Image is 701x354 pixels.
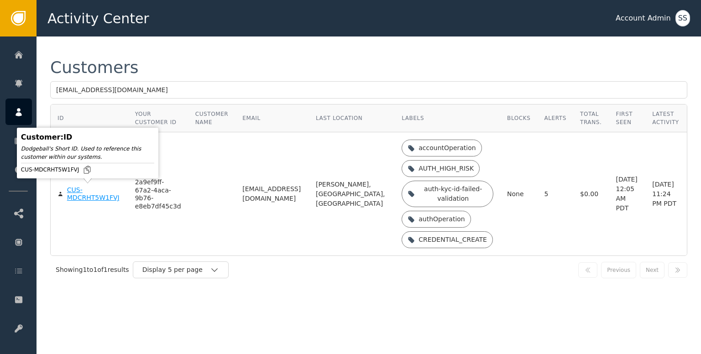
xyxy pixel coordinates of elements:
[544,114,566,122] div: Alerts
[242,114,302,122] div: Email
[616,110,638,126] div: First Seen
[135,178,182,210] div: 2a9ef9ff-67a2-4aca-9b76-e8eb7df45c3d
[419,184,487,203] div: auth-kyc-id-failed-validation
[573,132,609,255] td: $0.00
[507,189,530,199] div: None
[50,81,687,99] input: Search by name, email, or ID
[21,165,154,174] div: CUS-MDCRHT5W1FVJ
[235,132,309,255] td: [EMAIL_ADDRESS][DOMAIN_NAME]
[316,114,388,122] div: Last Location
[133,261,229,278] button: Display 5 per page
[419,235,487,245] div: CREDENTIAL_CREATE
[402,114,493,122] div: Labels
[419,164,474,173] div: AUTH_HIGH_RISK
[609,132,645,255] td: [DATE] 12:05 AM PDT
[580,110,602,126] div: Total Trans.
[47,8,149,29] span: Activity Center
[419,214,465,224] div: authOperation
[21,145,154,161] div: Dodgeball's Short ID. Used to reference this customer within our systems.
[195,110,229,126] div: Customer Name
[616,13,671,24] div: Account Admin
[21,132,154,143] div: Customer : ID
[58,114,64,122] div: ID
[652,110,680,126] div: Latest Activity
[419,143,476,153] div: accountOperation
[507,114,530,122] div: Blocks
[67,186,121,202] div: CUS-MDCRHT5W1FVJ
[675,10,690,26] button: SS
[645,132,687,255] td: [DATE] 11:24 PM PDT
[56,265,129,275] div: Showing 1 to 1 of 1 results
[50,59,139,76] div: Customers
[142,265,210,275] div: Display 5 per page
[537,132,573,255] td: 5
[135,110,182,126] div: Your Customer ID
[309,132,395,255] td: [PERSON_NAME], [GEOGRAPHIC_DATA], [GEOGRAPHIC_DATA]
